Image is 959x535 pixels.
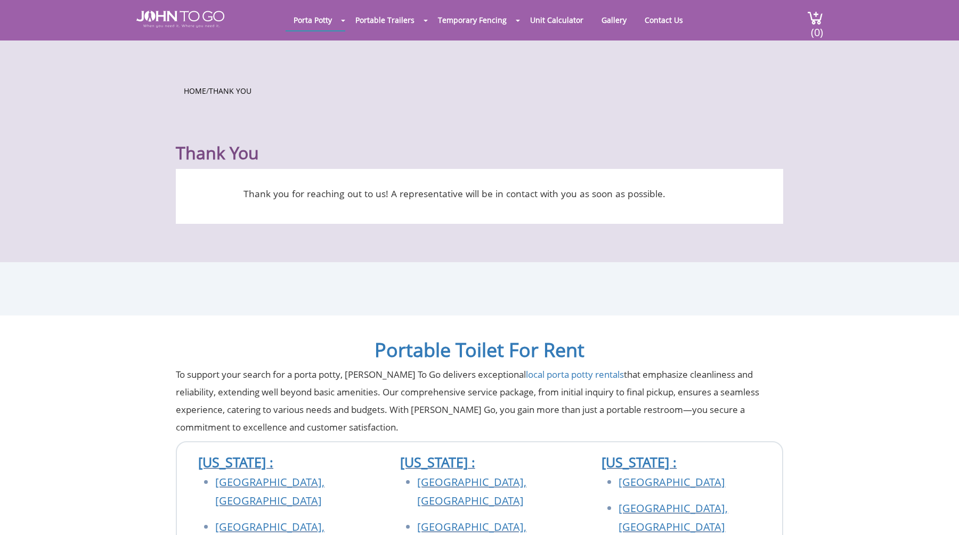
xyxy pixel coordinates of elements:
[637,10,691,30] a: Contact Us
[136,11,224,28] img: JOHN to go
[215,475,324,508] a: [GEOGRAPHIC_DATA], [GEOGRAPHIC_DATA]
[807,11,823,25] img: cart a
[619,501,728,534] a: [GEOGRAPHIC_DATA], [GEOGRAPHIC_DATA]
[810,17,823,39] span: (0)
[594,10,635,30] a: Gallery
[198,453,273,471] a: [US_STATE] :
[526,368,624,380] a: local porta potty rentals
[916,492,959,535] button: Live Chat
[400,453,475,471] a: [US_STATE] :
[522,10,591,30] a: Unit Calculator
[286,10,340,30] a: Porta Potty
[176,366,783,436] p: To support your search for a porta potty, [PERSON_NAME] To Go delivers exceptional that emphasize...
[347,10,422,30] a: Portable Trailers
[417,475,526,508] a: [GEOGRAPHIC_DATA], [GEOGRAPHIC_DATA]
[430,10,515,30] a: Temporary Fencing
[602,453,677,471] a: [US_STATE] :
[192,185,717,202] p: Thank you for reaching out to us! A representative will be in contact with you as soon as possible.
[176,117,783,164] h1: Thank You
[619,475,725,489] a: [GEOGRAPHIC_DATA]
[375,337,584,363] a: Portable Toilet For Rent
[184,83,775,96] ul: /
[209,86,251,96] a: Thank You
[184,86,206,96] a: Home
